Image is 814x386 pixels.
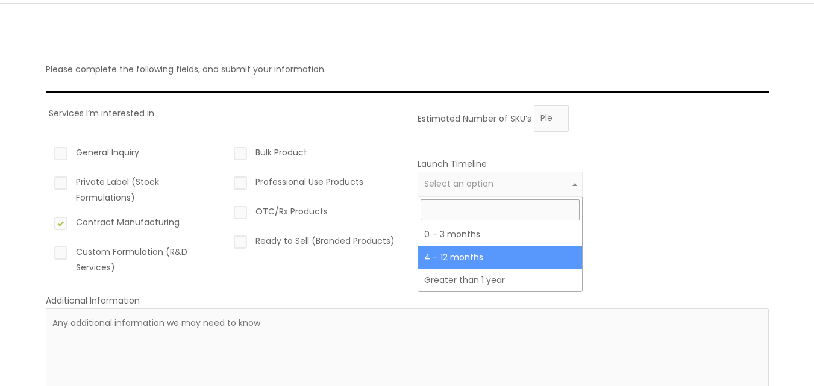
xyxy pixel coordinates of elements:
p: Please complete the following fields, and submit your information. [46,61,769,77]
label: Contract Manufacturing [52,214,218,235]
span: Select an option [424,178,493,190]
label: Private Label (Stock Formulations) [52,174,218,205]
li: Greater than 1 year [418,269,583,291]
label: Professional Use Products [231,174,397,195]
label: Services I’m interested in [49,107,154,119]
label: Bulk Product [231,145,397,165]
label: Ready to Sell (Branded Products) [231,233,397,254]
input: Please enter the estimated number of skus [534,105,569,132]
label: Estimated Number of SKU’s [418,112,531,124]
label: Launch Timeline [418,158,487,170]
label: OTC/Rx Products [231,204,397,224]
label: Additional Information [46,294,140,307]
li: 4 – 12 months [418,246,583,269]
li: 0 – 3 months [418,223,583,246]
label: Custom Formulation (R&D Services) [52,244,218,275]
label: General Inquiry [52,145,218,165]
